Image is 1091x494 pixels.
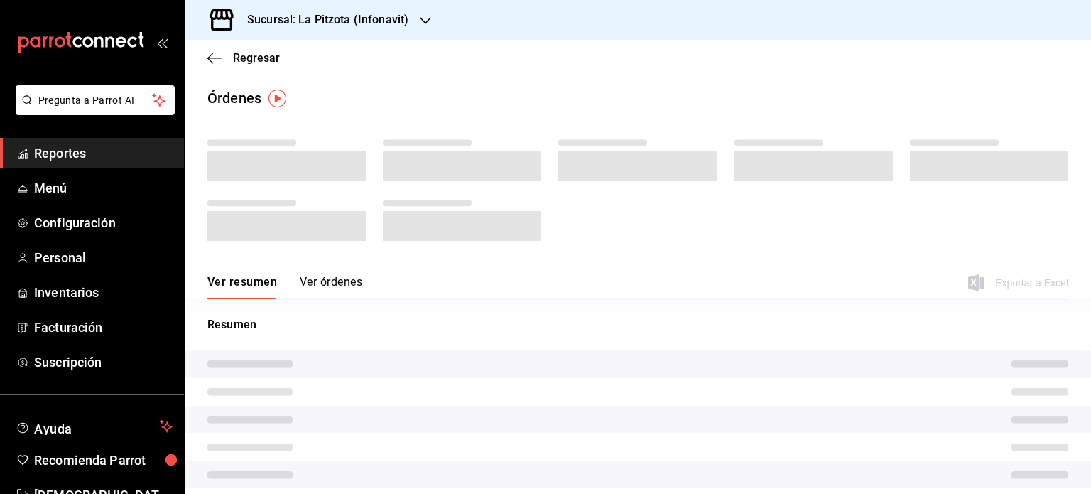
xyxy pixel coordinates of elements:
[34,213,173,232] span: Configuración
[34,248,173,267] span: Personal
[34,144,173,163] span: Reportes
[34,353,173,372] span: Suscripción
[207,87,261,109] div: Órdenes
[34,283,173,302] span: Inventarios
[207,51,280,65] button: Regresar
[207,275,277,299] button: Ver resumen
[34,178,173,198] span: Menú
[34,451,173,470] span: Recomienda Parrot
[34,318,173,337] span: Facturación
[34,418,154,435] span: Ayuda
[10,103,175,118] a: Pregunta a Parrot AI
[16,85,175,115] button: Pregunta a Parrot AI
[207,316,1068,333] p: Resumen
[236,11,408,28] h3: Sucursal: La Pitzota (Infonavit)
[268,90,286,107] img: Tooltip marker
[156,37,168,48] button: open_drawer_menu
[300,275,362,299] button: Ver órdenes
[207,275,362,299] div: navigation tabs
[233,51,280,65] span: Regresar
[38,93,153,108] span: Pregunta a Parrot AI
